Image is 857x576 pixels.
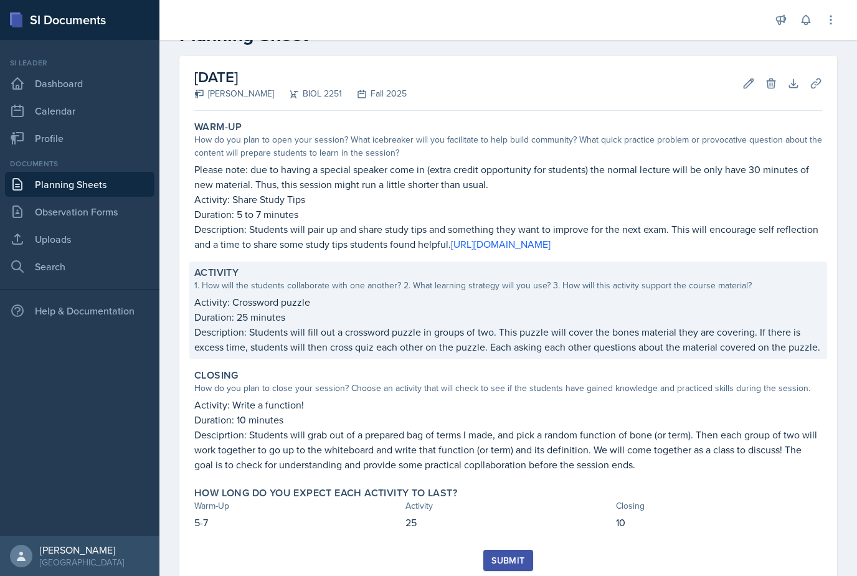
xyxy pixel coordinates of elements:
h2: [DATE] [194,66,407,88]
label: Warm-Up [194,121,242,133]
div: [PERSON_NAME] [194,87,274,100]
p: Duration: 25 minutes [194,309,822,324]
label: Closing [194,369,239,382]
div: Fall 2025 [342,87,407,100]
a: Search [5,254,154,279]
button: Submit [483,550,533,571]
div: Submit [491,555,524,565]
p: Activity: Write a function! [194,397,822,412]
div: Documents [5,158,154,169]
a: Observation Forms [5,199,154,224]
p: Duration: 5 to 7 minutes [194,207,822,222]
div: Help & Documentation [5,298,154,323]
a: Dashboard [5,71,154,96]
p: Description: Students will fill out a crossword puzzle in groups of two. This puzzle will cover t... [194,324,822,354]
a: Calendar [5,98,154,123]
div: 1. How will the students collaborate with one another? 2. What learning strategy will you use? 3.... [194,279,822,292]
p: Activity: Crossword puzzle [194,295,822,309]
label: Activity [194,267,239,279]
a: Planning Sheets [5,172,154,197]
div: Activity [405,499,612,512]
div: Warm-Up [194,499,400,512]
a: Uploads [5,227,154,252]
div: [PERSON_NAME] [40,544,124,556]
p: Description: Students will pair up and share study tips and something they want to improve for th... [194,222,822,252]
h2: Planning Sheet [179,24,837,46]
p: 5-7 [194,515,400,530]
label: How long do you expect each activity to last? [194,487,457,499]
div: Closing [616,499,822,512]
div: Si leader [5,57,154,68]
div: [GEOGRAPHIC_DATA] [40,556,124,569]
p: 10 [616,515,822,530]
p: Activity: Share Study Tips [194,192,822,207]
div: How do you plan to open your session? What icebreaker will you facilitate to help build community... [194,133,822,159]
p: 25 [405,515,612,530]
p: Please note: due to having a special speaker come in (extra credit opportunity for students) the ... [194,162,822,192]
p: Desciprtion: Students will grab out of a prepared bag of terms I made, and pick a random function... [194,427,822,472]
p: Duration: 10 minutes [194,412,822,427]
a: Profile [5,126,154,151]
div: How do you plan to close your session? Choose an activity that will check to see if the students ... [194,382,822,395]
a: [URL][DOMAIN_NAME] [451,237,551,251]
div: BIOL 2251 [274,87,342,100]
